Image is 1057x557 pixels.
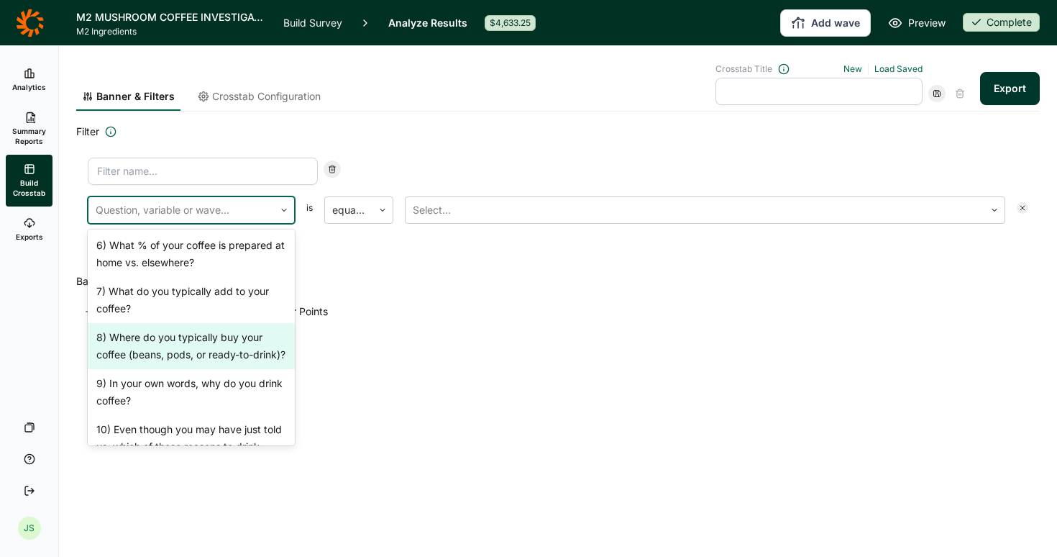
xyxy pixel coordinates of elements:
[88,369,295,415] div: 9) In your own words, why do you drink coffee?
[76,26,266,37] span: M2 Ingredients
[88,277,295,323] div: 7) What do you typically add to your coffee?
[6,155,52,207] a: Build Crosstab
[715,63,772,75] span: Crosstab Title
[963,13,1040,32] div: Complete
[485,15,536,31] div: $4,633.25
[1017,202,1028,214] div: Remove
[88,158,318,185] input: Filter name...
[88,323,295,369] div: 8) Where do you typically buy your coffee (beans, pods, or ready-to-drink)?
[908,14,946,32] span: Preview
[843,63,862,74] a: New
[76,302,183,322] button: +Add Banner Point
[888,14,946,32] a: Preview
[928,85,946,102] div: Save Crosstab
[963,13,1040,33] button: Complete
[76,123,99,140] span: Filter
[306,202,313,224] span: is
[951,85,969,102] div: Delete
[88,415,295,479] div: 10) Even though you may have just told us, which of these reasons to drink coffee resonate with you?
[6,57,52,103] a: Analytics
[76,9,266,26] h1: M2 MUSHROOM COFFEE INVESTIGATION
[16,232,43,242] span: Exports
[324,160,341,178] div: Remove
[76,273,109,290] span: Banner
[6,103,52,155] a: Summary Reports
[96,89,175,104] span: Banner & Filters
[12,126,47,146] span: Summary Reports
[12,178,47,198] span: Build Crosstab
[212,89,321,104] span: Crosstab Configuration
[18,517,41,540] div: JS
[980,72,1040,105] button: Export
[12,82,46,92] span: Analytics
[88,231,295,277] div: 6) What % of your coffee is prepared at home vs. elsewhere?
[6,207,52,253] a: Exports
[874,63,923,74] a: Load Saved
[780,9,871,37] button: Add wave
